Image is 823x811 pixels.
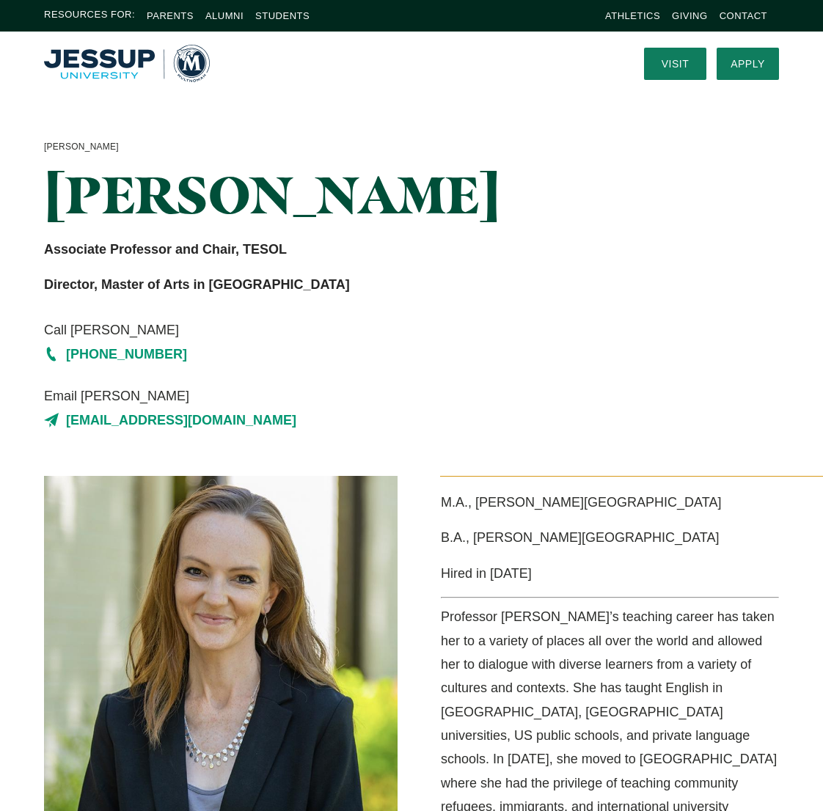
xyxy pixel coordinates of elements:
[44,318,525,342] span: Call [PERSON_NAME]
[441,526,779,549] p: B.A., [PERSON_NAME][GEOGRAPHIC_DATA]
[205,10,244,21] a: Alumni
[441,491,779,514] p: M.A., [PERSON_NAME][GEOGRAPHIC_DATA]
[441,562,779,585] p: Hired in [DATE]
[605,10,660,21] a: Athletics
[44,408,525,432] a: [EMAIL_ADDRESS][DOMAIN_NAME]
[720,10,767,21] a: Contact
[44,7,135,24] span: Resources For:
[44,45,210,81] img: Multnomah University Logo
[255,10,310,21] a: Students
[44,45,210,81] a: Home
[44,277,350,292] strong: Director, Master of Arts in [GEOGRAPHIC_DATA]
[644,48,706,80] a: Visit
[44,242,287,257] strong: Associate Professor and Chair, TESOL
[44,139,119,155] a: [PERSON_NAME]
[44,384,525,408] span: Email [PERSON_NAME]
[717,48,779,80] a: Apply
[147,10,194,21] a: Parents
[44,342,525,366] a: [PHONE_NUMBER]
[44,166,525,223] h1: [PERSON_NAME]
[672,10,708,21] a: Giving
